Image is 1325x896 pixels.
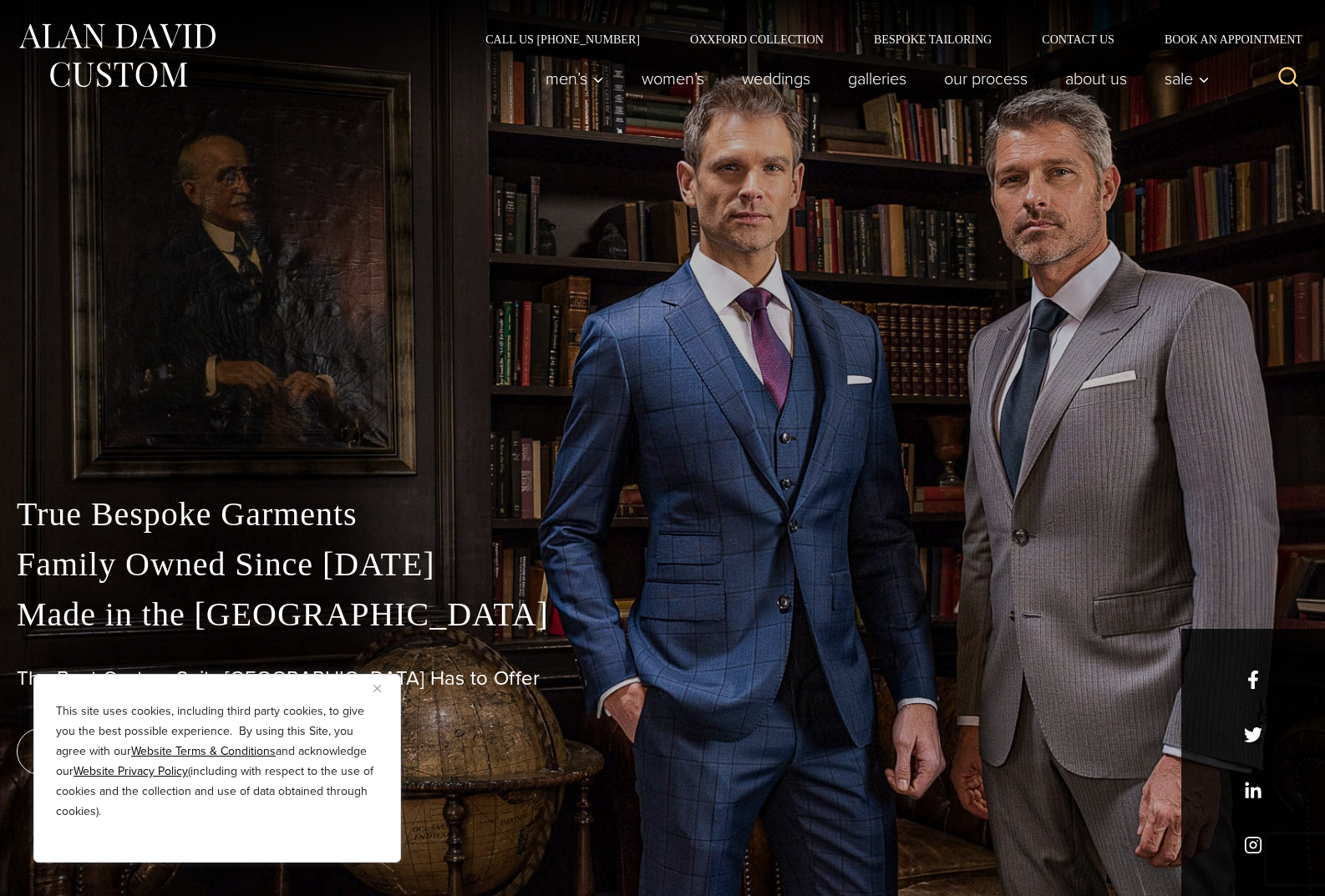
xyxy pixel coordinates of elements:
[373,678,393,698] button: Close
[849,33,1017,45] a: Bespoke Tailoring
[830,62,926,95] a: Galleries
[56,701,378,822] p: This site uses cookies, including third party cookies, to give you the best possible experience. ...
[74,762,188,780] a: Website Privacy Policy
[17,728,251,775] a: book an appointment
[1140,33,1308,45] a: Book an Appointment
[17,489,1308,640] p: True Bespoke Garments Family Owned Since [DATE] Made in the [GEOGRAPHIC_DATA]
[17,18,217,93] img: Alan David Custom
[131,742,276,760] a: Website Terms & Conditions
[665,33,849,45] a: Oxxford Collection
[546,70,604,87] span: Men’s
[1017,33,1140,45] a: Contact Us
[373,685,381,692] img: Close
[460,33,665,45] a: Call Us [PHONE_NUMBER]
[926,62,1047,95] a: Our Process
[1047,62,1146,95] a: About Us
[723,62,830,95] a: weddings
[17,666,1308,691] h1: The Best Custom Suits [GEOGRAPHIC_DATA] Has to Offer
[527,62,1219,95] nav: Primary Navigation
[1268,58,1308,99] button: View Search Form
[623,62,723,95] a: Women’s
[1165,70,1210,87] span: Sale
[460,33,1308,45] nav: Secondary Navigation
